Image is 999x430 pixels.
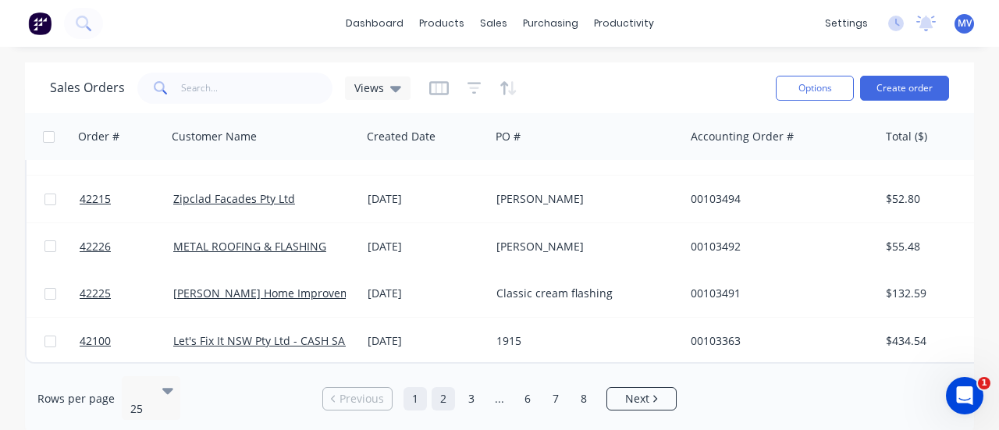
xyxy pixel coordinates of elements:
[496,191,670,207] div: [PERSON_NAME]
[691,191,864,207] div: 00103494
[625,391,649,407] span: Next
[80,318,173,364] a: 42100
[173,239,326,254] a: METAL ROOFING & FLASHING
[181,73,333,104] input: Search...
[978,377,990,389] span: 1
[173,286,411,300] a: [PERSON_NAME] Home Improvements Pty Ltd
[368,191,484,207] div: [DATE]
[78,129,119,144] div: Order #
[80,270,173,317] a: 42225
[776,76,854,101] button: Options
[404,387,427,410] a: Page 1 is your current page
[544,387,567,410] a: Page 7
[50,80,125,95] h1: Sales Orders
[488,387,511,410] a: Jump forward
[368,333,484,349] div: [DATE]
[80,223,173,270] a: 42226
[432,387,455,410] a: Page 2
[946,377,983,414] iframe: Intercom live chat
[607,391,676,407] a: Next page
[516,387,539,410] a: Page 6
[460,387,483,410] a: Page 3
[323,391,392,407] a: Previous page
[354,80,384,96] span: Views
[817,12,876,35] div: settings
[80,176,173,222] a: 42215
[28,12,52,35] img: Factory
[958,16,972,30] span: MV
[367,129,436,144] div: Created Date
[472,12,515,35] div: sales
[860,76,949,101] button: Create order
[316,387,683,410] ul: Pagination
[886,129,927,144] div: Total ($)
[340,391,384,407] span: Previous
[80,286,111,301] span: 42225
[80,191,111,207] span: 42215
[172,129,257,144] div: Customer Name
[691,239,864,254] div: 00103492
[130,401,149,417] div: 25
[691,333,864,349] div: 00103363
[496,129,521,144] div: PO #
[80,333,111,349] span: 42100
[173,191,295,206] a: Zipclad Facades Pty Ltd
[368,239,484,254] div: [DATE]
[886,286,977,301] div: $132.59
[691,129,794,144] div: Accounting Order #
[338,12,411,35] a: dashboard
[886,239,977,254] div: $55.48
[411,12,472,35] div: products
[586,12,662,35] div: productivity
[368,286,484,301] div: [DATE]
[37,391,115,407] span: Rows per page
[496,286,670,301] div: Classic cream flashing
[691,286,864,301] div: 00103491
[496,333,670,349] div: 1915
[886,333,977,349] div: $434.54
[496,239,670,254] div: [PERSON_NAME]
[80,239,111,254] span: 42226
[515,12,586,35] div: purchasing
[173,333,357,348] a: Let's Fix It NSW Pty Ltd - CASH SALE
[572,387,595,410] a: Page 8
[886,191,977,207] div: $52.80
